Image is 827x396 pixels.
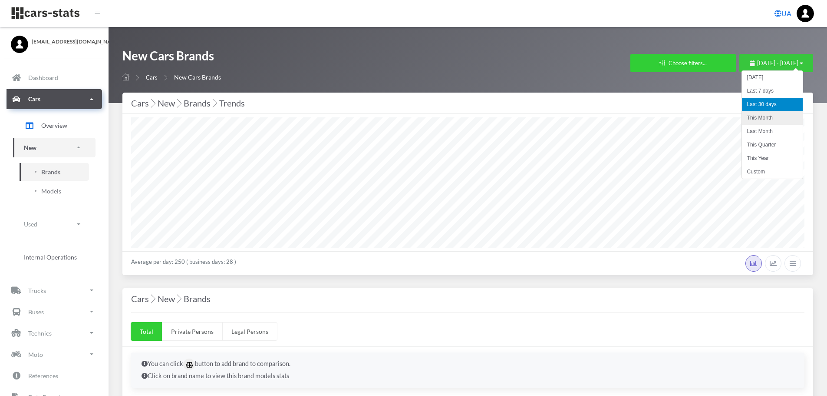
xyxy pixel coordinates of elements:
[28,349,43,360] p: Moto
[222,322,277,341] a: Legal Persons
[131,353,804,388] div: You can click button to add brand to comparison. Click on brand name to view this brand models stats
[32,38,98,46] span: [EMAIL_ADDRESS][DOMAIN_NAME]
[797,5,814,22] img: ...
[174,73,221,81] span: New Cars Brands
[28,93,40,104] p: Cars
[742,71,803,84] li: [DATE]
[41,186,61,196] span: Models
[7,89,102,109] a: Cars
[742,125,803,138] li: Last Month
[11,7,80,20] img: navbar brand
[131,292,804,306] h4: Cars New Brands
[7,68,102,88] a: Dashboard
[41,167,60,176] span: Brands
[7,366,102,386] a: References
[122,251,813,275] div: Average per day: 250 ( business days: 28 )
[742,84,803,98] li: Last 7 days
[13,138,96,157] a: New
[131,322,162,341] a: Total
[742,152,803,165] li: This Year
[7,302,102,322] a: Buses
[742,98,803,111] li: Last 30 days
[771,5,795,22] a: UA
[146,74,158,81] a: Cars
[122,48,221,68] h1: New Cars Brands
[742,138,803,152] li: This Quarter
[739,54,813,72] button: [DATE] - [DATE]
[757,60,798,67] span: [DATE] - [DATE]
[28,306,44,317] p: Buses
[7,323,102,343] a: Technics
[11,36,98,46] a: [EMAIL_ADDRESS][DOMAIN_NAME]
[20,163,89,181] a: Brands
[20,182,89,200] a: Models
[24,142,36,153] p: New
[13,115,96,136] a: Overview
[7,344,102,364] a: Moto
[742,111,803,125] li: This Month
[24,219,37,230] p: Used
[7,280,102,300] a: Trucks
[24,253,77,262] span: Internal Operations
[13,248,96,266] a: Internal Operations
[742,165,803,179] li: Custom
[41,121,67,130] span: Overview
[28,72,58,83] p: Dashboard
[131,96,804,110] div: Cars New Brands Trends
[28,285,46,296] p: Trucks
[28,370,58,381] p: References
[630,54,736,72] button: Choose filters...
[13,214,96,234] a: Used
[28,328,52,339] p: Technics
[162,322,223,341] a: Private Persons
